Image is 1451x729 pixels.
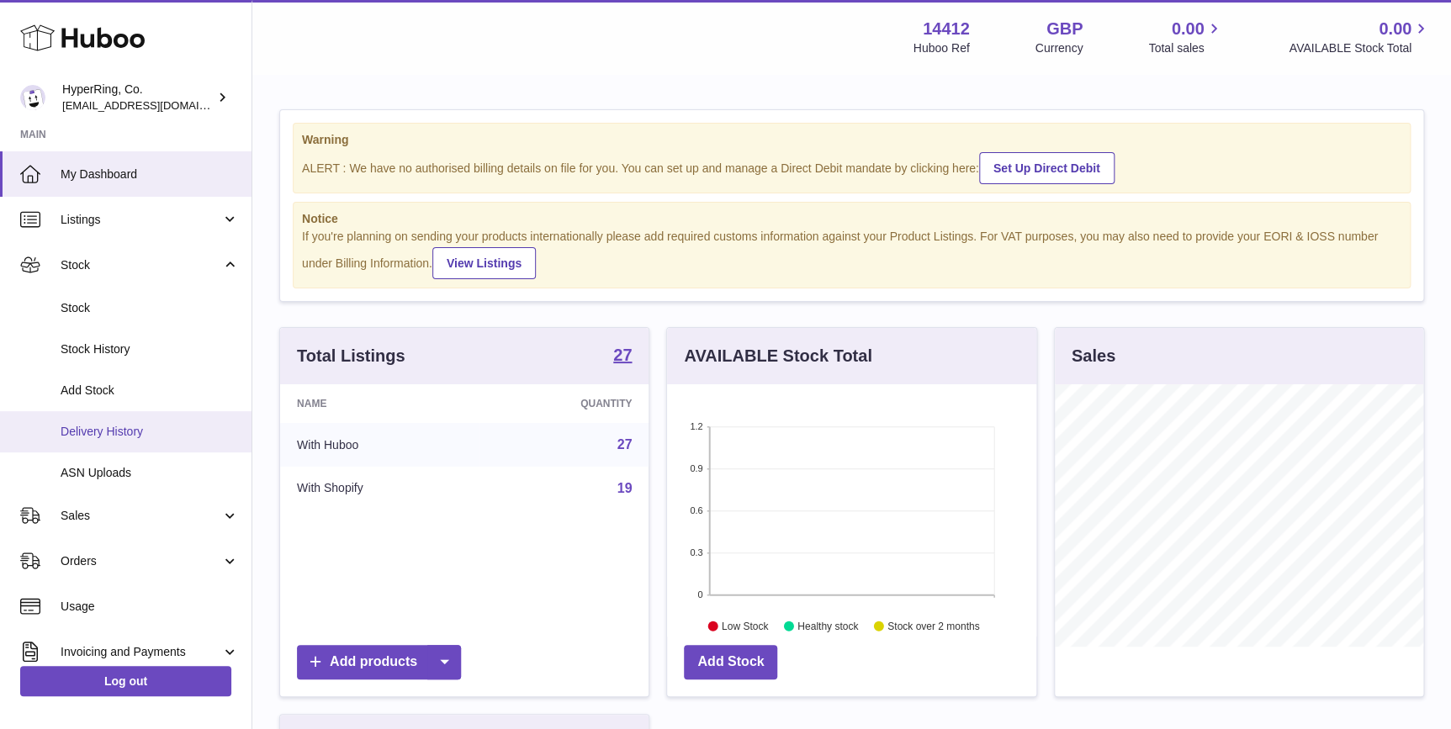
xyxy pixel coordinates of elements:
a: View Listings [432,247,536,279]
span: Add Stock [61,383,239,399]
a: 0.00 AVAILABLE Stock Total [1289,18,1431,56]
a: 27 [617,437,633,452]
span: Usage [61,599,239,615]
strong: 14412 [923,18,970,40]
a: Add Stock [684,645,777,679]
strong: Notice [302,211,1401,227]
th: Name [280,384,479,423]
div: ALERT : We have no authorised billing details on file for you. You can set up and manage a Direct... [302,150,1401,184]
span: My Dashboard [61,166,239,182]
text: Healthy stock [797,621,859,632]
strong: Warning [302,132,1401,148]
div: HyperRing, Co. [62,82,214,114]
a: 19 [617,481,633,495]
h3: Total Listings [297,345,405,367]
text: 0 [698,589,703,600]
a: Set Up Direct Debit [979,152,1115,184]
text: 0.6 [691,505,703,515]
a: 0.00 Total sales [1148,18,1223,56]
td: With Shopify [280,467,479,510]
text: 1.2 [691,421,703,431]
a: Add products [297,645,461,679]
div: If you're planning on sending your products internationally please add required customs informati... [302,229,1401,279]
a: Log out [20,666,231,696]
div: Huboo Ref [913,40,970,56]
text: Low Stock [722,621,769,632]
h3: AVAILABLE Stock Total [684,345,871,367]
a: 27 [613,346,632,367]
div: Currency [1035,40,1083,56]
td: With Huboo [280,423,479,467]
strong: 27 [613,346,632,363]
text: Stock over 2 months [887,621,979,632]
span: Listings [61,212,221,228]
span: 0.00 [1379,18,1411,40]
span: Stock [61,257,221,273]
th: Quantity [479,384,649,423]
span: Delivery History [61,424,239,440]
span: Stock History [61,341,239,357]
text: 0.9 [691,463,703,473]
text: 0.3 [691,547,703,557]
span: Orders [61,553,221,569]
span: Stock [61,300,239,316]
span: AVAILABLE Stock Total [1289,40,1431,56]
h3: Sales [1072,345,1115,367]
span: Total sales [1148,40,1223,56]
span: [EMAIL_ADDRESS][DOMAIN_NAME] [62,98,247,112]
span: 0.00 [1172,18,1205,40]
span: Sales [61,508,221,524]
img: internalAdmin-14412@internal.huboo.com [20,85,45,110]
span: Invoicing and Payments [61,644,221,660]
span: ASN Uploads [61,465,239,481]
strong: GBP [1046,18,1083,40]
